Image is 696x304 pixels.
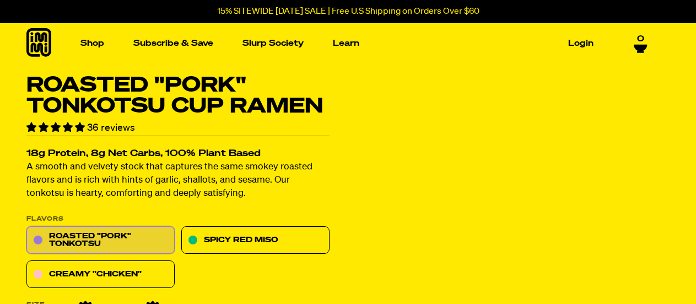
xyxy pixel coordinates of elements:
[87,123,135,133] span: 36 reviews
[238,35,308,52] a: Slurp Society
[26,75,330,117] h1: Roasted "Pork" Tonkotsu Cup Ramen
[217,7,479,17] p: 15% SITEWIDE [DATE] SALE | Free U.S Shipping on Orders Over $60
[26,216,330,222] p: Flavors
[26,161,330,201] p: A smooth and velvety stock that captures the same smokey roasted flavors and is rich with hints o...
[637,34,644,44] span: 0
[129,35,218,52] a: Subscribe & Save
[564,35,598,52] a: Login
[181,227,330,254] a: Spicy Red Miso
[76,23,598,63] nav: Main navigation
[26,150,330,159] h2: 18g Protein, 8g Net Carbs, 100% Plant Based
[328,35,364,52] a: Learn
[26,227,175,254] a: Roasted "Pork" Tonkotsu
[26,261,175,289] a: Creamy "Chicken"
[634,34,648,53] a: 0
[26,123,87,133] span: 4.75 stars
[76,35,109,52] a: Shop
